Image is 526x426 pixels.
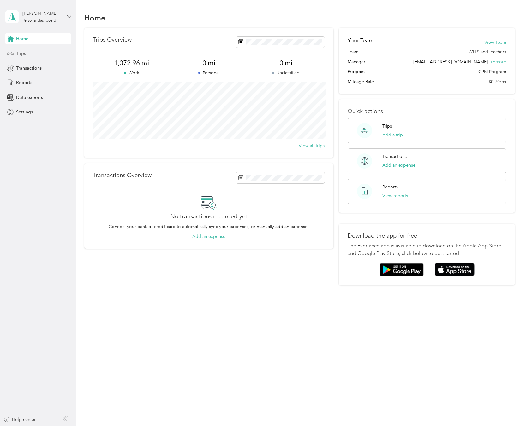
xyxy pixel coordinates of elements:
[16,36,28,42] span: Home
[247,70,324,76] p: Unclassified
[93,37,132,43] p: Trips Overview
[382,123,392,130] p: Trips
[382,162,415,169] button: Add an expense
[192,233,225,240] button: Add an expense
[16,79,32,86] span: Reports
[348,68,365,75] span: Program
[435,263,475,276] img: App store
[491,391,526,426] iframe: Everlance-gr Chat Button Frame
[348,49,358,55] span: Team
[109,223,309,230] p: Connect your bank or credit card to automatically sync your expenses, or manually add an expense.
[380,263,424,276] img: Google play
[382,184,398,190] p: Reports
[490,59,506,65] span: + 6 more
[93,59,170,67] span: 1,072.96 mi
[93,70,170,76] p: Work
[348,37,374,44] h2: Your Team
[382,132,403,138] button: Add a trip
[348,59,365,65] span: Manager
[488,78,506,85] span: $0.70/mi
[22,10,62,17] div: [PERSON_NAME]
[93,172,152,179] p: Transactions Overview
[299,142,325,149] button: View all trips
[348,78,374,85] span: Mileage Rate
[16,94,43,101] span: Data exports
[3,416,36,423] button: Help center
[348,242,506,257] p: The Everlance app is available to download on the Apple App Store and Google Play Store, click be...
[413,59,488,65] span: [EMAIL_ADDRESS][DOMAIN_NAME]
[170,213,247,220] h2: No transactions recorded yet
[16,50,26,57] span: Trips
[170,59,247,67] span: 0 mi
[16,65,42,72] span: Transactions
[382,193,408,199] button: View reports
[348,108,506,115] p: Quick actions
[16,109,33,115] span: Settings
[247,59,324,67] span: 0 mi
[348,233,506,239] p: Download the app for free
[84,14,105,21] h1: Home
[22,19,56,23] div: Personal dashboard
[382,153,407,160] p: Transactions
[170,70,247,76] p: Personal
[469,49,506,55] span: WITS and teachers
[478,68,506,75] span: CPM Program
[484,39,506,46] button: View Team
